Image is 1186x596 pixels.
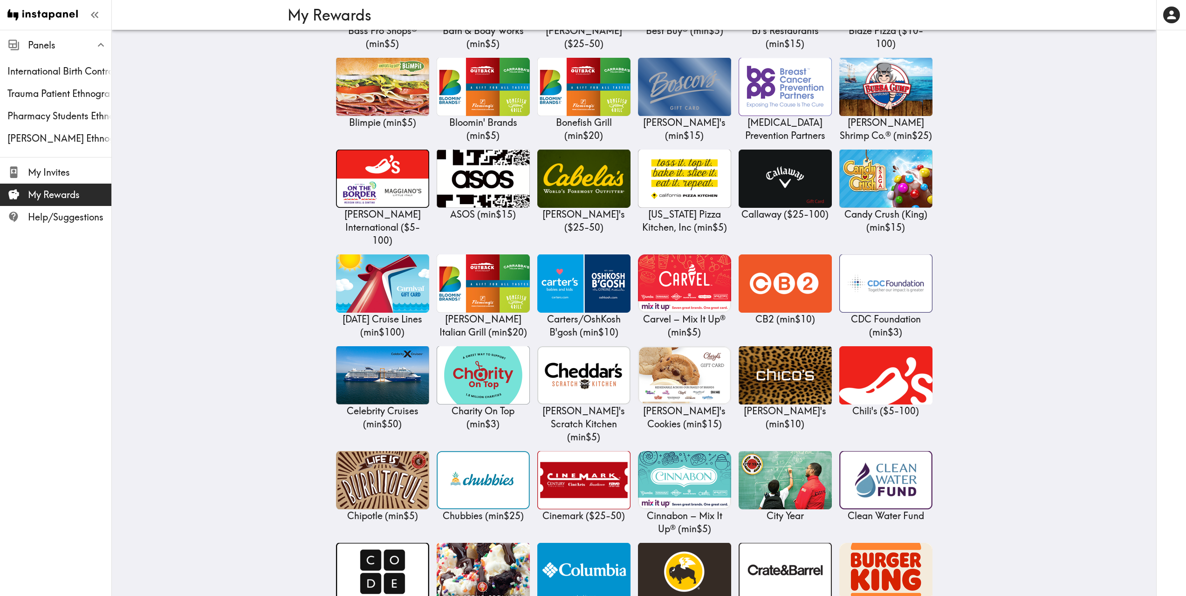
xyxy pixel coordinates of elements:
a: Clean Water FundClean Water Fund [839,451,932,522]
span: Trauma Patient Ethnography [7,87,111,100]
p: BJ's Restaurants ( min $15 ) [739,24,832,50]
a: Carrabba's Italian Grill[PERSON_NAME] Italian Grill (min$20) [437,254,530,339]
img: Celebrity Cruises [336,346,429,404]
p: [PERSON_NAME] International ( $5 - 100 ) [336,208,429,247]
a: CinemarkCinemark ($25-50) [537,451,631,522]
a: Brinker International[PERSON_NAME] International ($5-100) [336,150,429,247]
p: [PERSON_NAME]'s Cookies ( min $15 ) [638,404,731,431]
img: Charity On Top [437,346,530,404]
a: Breast Cancer Prevention Partners [MEDICAL_DATA] Prevention Partners [739,58,832,142]
p: Carters/OshKosh B'gosh ( min $10 ) [537,313,631,339]
a: California Pizza Kitchen, Inc[US_STATE] Pizza Kitchen, Inc (min$5) [638,150,731,234]
p: [PERSON_NAME] Italian Grill ( min $20 ) [437,313,530,339]
img: Blimpie [336,58,429,116]
p: Blaze Pizza ( $10 - 100 ) [839,24,932,50]
span: [PERSON_NAME] Ethnography [7,132,111,145]
img: City Year [739,451,832,509]
img: Cabela's [537,150,631,208]
img: Bonefish Grill [537,58,631,116]
p: Best Buy® ( min $5 ) [638,24,731,37]
p: Bass Pro Shops® ( min $5 ) [336,24,429,50]
img: Callaway [739,150,832,208]
a: ChubbiesChubbies (min$25) [437,451,530,522]
span: Help/Suggestions [28,211,111,224]
p: [PERSON_NAME] ( $25 - 50 ) [537,24,631,50]
img: Chubbies [437,451,530,509]
p: [PERSON_NAME]'s ( min $15 ) [638,116,731,142]
p: Candy Crush (King) ( min $15 ) [839,208,932,234]
img: California Pizza Kitchen, Inc [638,150,731,208]
p: ASOS ( min $15 ) [437,208,530,221]
p: Chubbies ( min $25 ) [437,509,530,522]
p: Cinemark ( $25 - 50 ) [537,509,631,522]
p: Cinnabon – Mix It Up® ( min $5 ) [638,509,731,535]
a: Celebrity Cruises Celebrity Cruises (min$50) [336,346,429,431]
a: Cheddar's Scratch Kitchen[PERSON_NAME]'s Scratch Kitchen (min$5) [537,346,631,444]
p: Celebrity Cruises ( min $50 ) [336,404,429,431]
a: Bloomin' BrandsBloomin' Brands (min$5) [437,58,530,142]
p: [MEDICAL_DATA] Prevention Partners [739,116,832,142]
a: BlimpieBlimpie (min$5) [336,58,429,129]
img: Carrabba's Italian Grill [437,254,530,313]
img: Chipotle [336,451,429,509]
img: Boscov's [638,58,731,116]
a: Carters/OshKosh B'goshCarters/OshKosh B'gosh (min$10) [537,254,631,339]
img: Cinemark [537,451,631,509]
p: Clean Water Fund [839,509,932,522]
img: Clean Water Fund [839,451,932,509]
p: [PERSON_NAME]'s Scratch Kitchen ( min $5 ) [537,404,631,444]
img: Cheddar's Scratch Kitchen [537,346,631,404]
img: CB2 [739,254,832,313]
img: Carnival Cruise Lines [336,254,429,313]
img: CDC Foundation [839,254,932,313]
a: Chili'sChili's ($5-100) [839,346,932,418]
a: CDC FoundationCDC Foundation (min$3) [839,254,932,339]
img: ASOS [437,150,530,208]
h3: My Rewards [288,6,973,24]
p: Chili's ( $5 - 100 ) [839,404,932,418]
img: Carvel – Mix It Up® [638,254,731,313]
img: Candy Crush (King) [839,150,932,208]
a: City YearCity Year [739,451,832,522]
a: Boscov's[PERSON_NAME]'s (min$15) [638,58,731,142]
p: Bonefish Grill ( min $20 ) [537,116,631,142]
a: CB2CB2 (min$10) [739,254,832,326]
a: Cinnabon – Mix It Up®Cinnabon – Mix It Up® (min$5) [638,451,731,535]
p: [PERSON_NAME]'s ( min $10 ) [739,404,832,431]
span: Panels [28,39,111,52]
p: [PERSON_NAME]'s ( $25 - 50 ) [537,208,631,234]
span: Pharmacy Students Ethnography Proposal [7,110,111,123]
a: ChipotleChipotle (min$5) [336,451,429,522]
a: Cabela's[PERSON_NAME]'s ($25-50) [537,150,631,234]
a: Bubba Gump Shrimp Co.®[PERSON_NAME] Shrimp Co.® (min$25) [839,58,932,142]
span: My Rewards [28,188,111,201]
p: Charity On Top ( min $3 ) [437,404,530,431]
p: CB2 ( min $10 ) [739,313,832,326]
span: My Invites [28,166,111,179]
img: Carters/OshKosh B'gosh [537,254,631,313]
img: Cheryl's Cookies [638,346,731,404]
img: Bloomin' Brands [437,58,530,116]
a: Chico's[PERSON_NAME]'s (min$10) [739,346,832,431]
p: [US_STATE] Pizza Kitchen, Inc ( min $5 ) [638,208,731,234]
p: Chipotle ( min $5 ) [336,509,429,522]
p: [PERSON_NAME] Shrimp Co.® ( min $25 ) [839,116,932,142]
img: Chico's [739,346,832,404]
p: Carvel – Mix It Up® ( min $5 ) [638,313,731,339]
a: ASOSASOS (min$15) [437,150,530,221]
img: Brinker International [336,150,429,208]
img: Breast Cancer Prevention Partners [739,58,832,116]
a: CallawayCallaway ($25-100) [739,150,832,221]
img: Cinnabon – Mix It Up® [638,451,731,509]
img: Bubba Gump Shrimp Co.® [839,58,932,116]
img: Chili's [839,346,932,404]
p: [DATE] Cruise Lines ( min $100 ) [336,313,429,339]
p: CDC Foundation ( min $3 ) [839,313,932,339]
a: Carnival Cruise Lines[DATE] Cruise Lines (min$100) [336,254,429,339]
p: Callaway ( $25 - 100 ) [739,208,832,221]
a: Cheryl's Cookies[PERSON_NAME]'s Cookies (min$15) [638,346,731,431]
span: International Birth Control Ethnography [7,65,111,78]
